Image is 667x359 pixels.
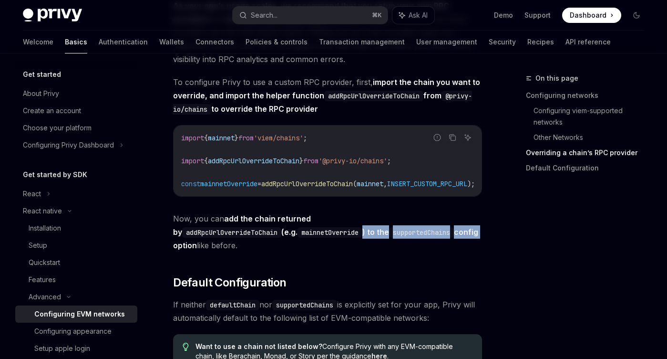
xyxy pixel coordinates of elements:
[303,157,318,165] span: from
[29,274,56,285] div: Features
[15,306,137,323] a: Configuring EVM networks
[29,222,61,234] div: Installation
[383,179,387,188] span: ,
[181,157,204,165] span: import
[254,134,303,142] span: 'viem/chains'
[23,69,61,80] h5: Get started
[183,343,189,351] svg: Tip
[208,134,235,142] span: mainnet
[526,145,652,160] a: Overriding a chain’s RPC provider
[23,205,62,217] div: React native
[251,10,277,21] div: Search...
[65,31,87,53] a: Basics
[562,8,621,23] a: Dashboard
[261,179,353,188] span: addRpcUrlOverrideToChain
[527,31,554,53] a: Recipes
[570,11,606,20] span: Dashboard
[29,257,60,268] div: Quickstart
[357,179,383,188] span: mainnet
[34,343,90,354] div: Setup apple login
[195,31,234,53] a: Connectors
[204,134,208,142] span: {
[29,291,61,303] div: Advanced
[23,88,59,99] div: About Privy
[34,326,112,337] div: Configuring appearance
[173,298,482,325] span: If neither nor is explicitly set for your app, Privy will automatically default to the following ...
[324,91,423,101] code: addRpcUrlOverrideToChain
[535,73,578,84] span: On this page
[15,119,137,137] a: Choose your platform
[235,134,238,142] span: }
[208,157,299,165] span: addRpcUrlOverrideToChain
[629,8,644,23] button: Toggle dark mode
[392,7,434,24] button: Ask AI
[272,300,337,310] code: supportedChains
[389,227,454,238] code: supportedChains
[467,179,475,188] span: );
[195,342,322,350] strong: Want to use a chain not listed below?
[409,11,428,20] span: Ask AI
[238,134,254,142] span: from
[15,340,137,357] a: Setup apple login
[29,240,47,251] div: Setup
[534,103,652,130] a: Configuring viem-supported networks
[23,169,87,180] h5: Get started by SDK
[387,179,467,188] span: INSERT_CUSTOM_RPC_URL
[15,220,137,237] a: Installation
[534,130,652,145] a: Other Networks
[23,9,82,22] img: dark logo
[416,31,477,53] a: User management
[489,31,516,53] a: Security
[173,77,480,114] strong: import the chain you want to override, and import the helper function from to override the RPC pr...
[233,7,388,24] button: Search...⌘K
[206,300,259,310] code: defaultChain
[462,131,474,144] button: Ask AI
[23,122,92,134] div: Choose your platform
[99,31,148,53] a: Authentication
[15,237,137,254] a: Setup
[182,227,281,238] code: addRpcUrlOverrideToChain
[181,134,204,142] span: import
[159,31,184,53] a: Wallets
[526,160,652,176] a: Default Configuration
[318,157,387,165] span: '@privy-io/chains'
[299,157,303,165] span: }
[173,75,482,116] span: To configure Privy to use a custom RPC provider, first,
[387,157,391,165] span: ;
[446,131,459,144] button: Copy the contents from the code block
[34,308,125,320] div: Configuring EVM networks
[23,188,41,200] div: React
[246,31,308,53] a: Policies & controls
[200,179,257,188] span: mainnetOverride
[303,134,307,142] span: ;
[431,131,443,144] button: Report incorrect code
[319,31,405,53] a: Transaction management
[15,102,137,119] a: Create an account
[494,11,513,20] a: Demo
[173,275,286,290] span: Default Configuration
[23,105,81,116] div: Create an account
[173,91,472,115] code: @privy-io/chains
[15,85,137,102] a: About Privy
[257,179,261,188] span: =
[204,157,208,165] span: {
[353,179,357,188] span: (
[298,227,362,238] code: mainnetOverride
[372,11,382,19] span: ⌘ K
[15,323,137,340] a: Configuring appearance
[565,31,611,53] a: API reference
[15,254,137,271] a: Quickstart
[526,88,652,103] a: Configuring networks
[23,139,114,151] div: Configuring Privy Dashboard
[181,179,200,188] span: const
[524,11,551,20] a: Support
[173,214,478,250] strong: add the chain returned by (e.g. ) to the config option
[173,212,482,252] span: Now, you can like before.
[23,31,53,53] a: Welcome
[15,271,137,288] a: Features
